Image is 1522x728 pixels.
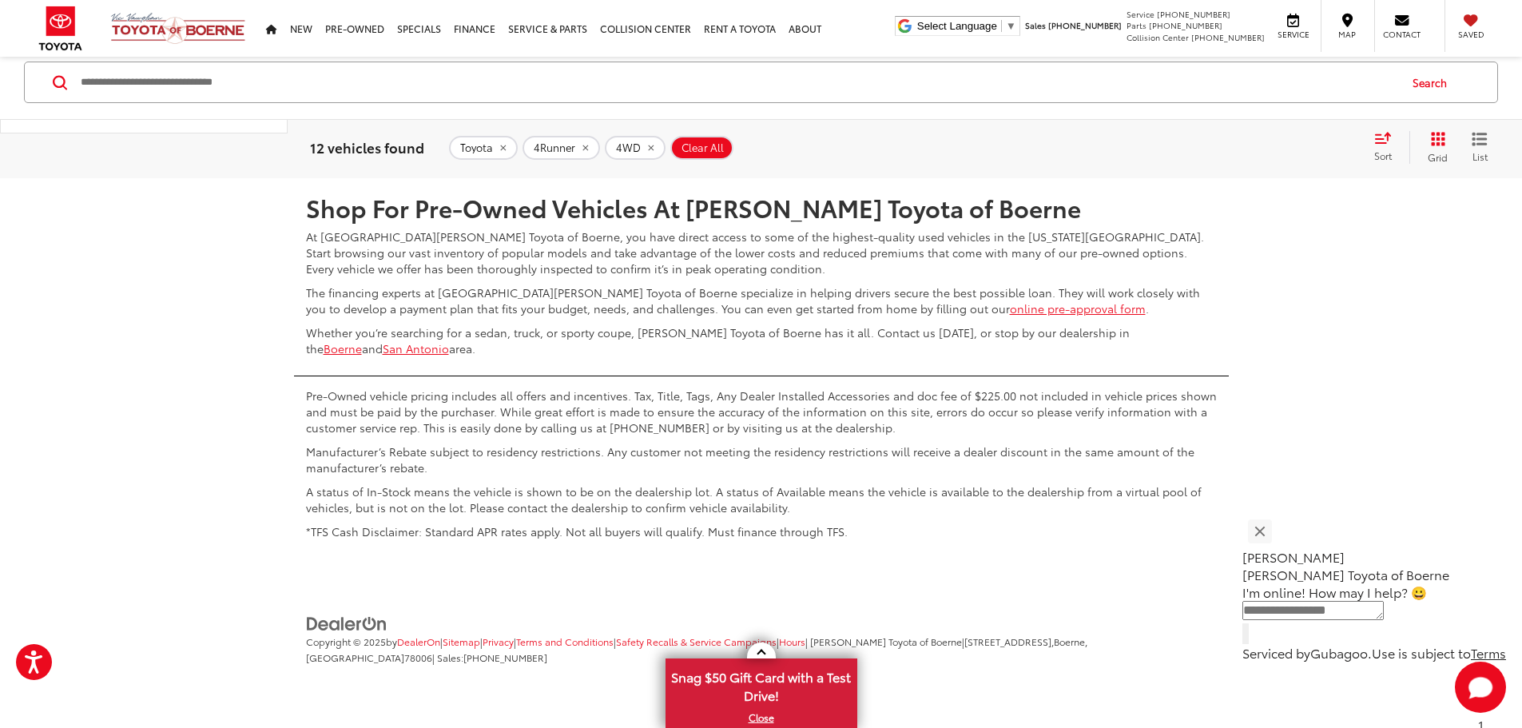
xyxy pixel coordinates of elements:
span: ​ [1001,20,1002,32]
a: San Antonio [383,340,449,356]
span: | [PERSON_NAME] Toyota of Boerne [805,635,962,648]
svg: Start Chat [1455,662,1506,713]
img: DealerOn [306,615,387,633]
span: 12 vehicles found [310,137,424,156]
span: ▼ [1006,20,1016,32]
span: 4Runner [534,141,575,153]
input: Search by Make, Model, or Keyword [79,63,1397,101]
span: | [440,635,480,648]
button: remove 4WD [605,135,666,159]
p: *TFS Cash Disclaimer: Standard APR rates apply. Not all buyers will qualify. Must finance through... [306,523,1217,539]
button: Toggle Chat Window [1455,662,1506,713]
span: | [614,635,777,648]
span: Boerne, [1054,635,1087,648]
a: Safety Recalls & Service Campaigns, Opens in a new tab [616,635,777,648]
a: Terms and Conditions [516,635,614,648]
button: Search [1397,62,1470,102]
span: | [480,635,514,648]
span: Service [1127,8,1154,20]
span: Service [1275,29,1311,40]
a: DealerOn Home Page [397,635,440,648]
span: [GEOGRAPHIC_DATA] [306,650,404,664]
a: Boerne [324,340,362,356]
span: Collision Center [1127,31,1189,43]
img: Vic Vaughan Toyota of Boerne [110,12,246,45]
span: 4WD [616,141,641,153]
span: Contact [1383,29,1421,40]
span: [STREET_ADDRESS], [964,635,1054,648]
span: Parts [1127,19,1146,31]
a: DealerOn [306,615,387,631]
span: List [1472,149,1488,162]
span: Saved [1453,29,1488,40]
p: Manufacturer’s Rebate subject to residency restrictions. Any customer not meeting the residency r... [306,444,1217,475]
span: Map [1329,29,1365,40]
button: Grid View [1409,131,1460,163]
h2: Shop For Pre-Owned Vehicles At [PERSON_NAME] Toyota of Boerne [306,194,1217,221]
span: | [777,635,805,648]
span: [PHONE_NUMBER] [1157,8,1230,20]
p: The financing experts at [GEOGRAPHIC_DATA][PERSON_NAME] Toyota of Boerne specialize in helping dr... [306,284,1217,316]
span: Grid [1428,149,1448,163]
span: | [514,635,614,648]
button: Select sort value [1366,131,1409,163]
span: [PHONE_NUMBER] [1048,19,1122,31]
span: by [386,635,440,648]
span: Clear All [682,141,724,153]
span: Copyright © 2025 [306,635,386,648]
p: At [GEOGRAPHIC_DATA][PERSON_NAME] Toyota of Boerne, you have direct access to some of the highest... [306,229,1217,276]
p: Pre-Owned vehicle pricing includes all offers and incentives. Tax, Title, Tags, Any Dealer Instal... [306,388,1217,436]
span: Sales [1025,19,1046,31]
a: online pre-approval form [1010,300,1146,316]
a: Privacy [483,635,514,648]
span: Snag $50 Gift Card with a Test Drive! [667,660,856,709]
span: Toyota [460,141,493,153]
span: | Sales: [432,650,547,664]
button: remove 4Runner [523,135,600,159]
span: Select Language [917,20,997,32]
p: Whether you’re searching for a sedan, truck, or sporty coupe, [PERSON_NAME] Toyota of Boerne has ... [306,324,1217,356]
button: remove Toyota [449,135,518,159]
span: 78006 [404,650,432,664]
button: List View [1460,131,1500,163]
a: Sitemap [443,635,480,648]
a: Hours [779,635,805,648]
span: [PHONE_NUMBER] [1149,19,1222,31]
span: [PHONE_NUMBER] [463,650,547,664]
p: A status of In-Stock means the vehicle is shown to be on the dealership lot. A status of Availabl... [306,483,1217,515]
button: Clear All [670,135,733,159]
span: [PHONE_NUMBER] [1191,31,1265,43]
span: Sort [1374,149,1392,162]
a: Select Language​ [917,20,1016,32]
